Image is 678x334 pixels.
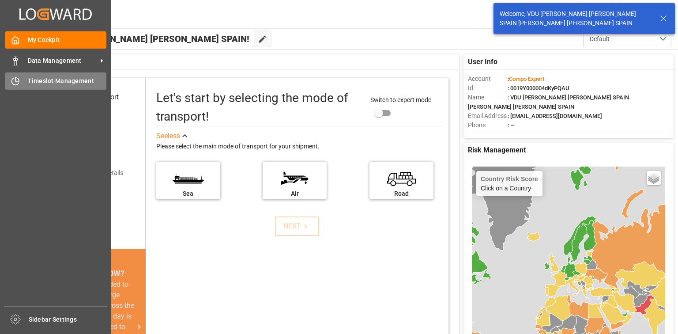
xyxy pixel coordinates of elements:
[28,35,107,45] span: My Cockpit
[468,145,526,156] span: Risk Management
[468,57,497,67] span: User Info
[468,111,508,121] span: Email Address
[156,141,442,152] div: Please select the main mode of transport for your shipment.
[28,76,107,86] span: Timeslot Management
[590,34,610,44] span: Default
[267,189,322,198] div: Air
[481,175,538,182] h4: Country Risk Score
[508,85,569,91] span: : 0019Y000004dKyPQAU
[468,74,508,83] span: Account
[468,121,508,130] span: Phone
[468,94,629,110] span: : VDU [PERSON_NAME] [PERSON_NAME] SPAIN [PERSON_NAME] [PERSON_NAME] SPAIN
[5,72,106,90] a: Timeslot Management
[283,221,310,232] div: NEXT
[68,168,123,178] div: Add shipping details
[508,122,515,129] span: : —
[500,9,652,28] div: Welcome, VDU [PERSON_NAME] [PERSON_NAME] SPAIN [PERSON_NAME] [PERSON_NAME] SPAIN
[508,131,530,138] span: : Shipper
[29,315,108,324] span: Sidebar Settings
[468,83,508,93] span: Id
[5,31,106,49] a: My Cockpit
[36,30,249,47] span: Hello VDU [PERSON_NAME] [PERSON_NAME] SPAIN!
[647,171,661,185] a: Layers
[583,30,671,47] button: open menu
[508,113,602,119] span: : [EMAIL_ADDRESS][DOMAIN_NAME]
[481,175,538,192] div: Click on a Country
[156,89,362,126] div: Let's start by selecting the mode of transport!
[468,93,508,102] span: Name
[374,189,429,198] div: Road
[508,76,544,82] span: :
[28,56,98,65] span: Data Management
[370,96,431,103] span: Switch to expert mode
[468,130,508,139] span: Account Type
[509,76,544,82] span: Compo Expert
[156,131,180,141] div: See less
[275,216,319,236] button: NEXT
[161,189,216,198] div: Sea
